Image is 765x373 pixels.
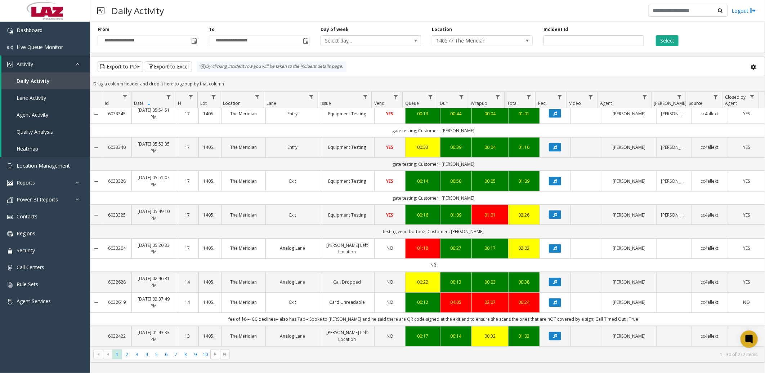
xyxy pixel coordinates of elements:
span: NO [743,299,750,306]
span: Go to the last page [220,350,230,360]
div: Drag a column header and drop it here to group by that column [90,77,765,90]
button: Export to Excel [145,61,192,72]
img: 'icon' [7,282,13,288]
a: 140577 [203,245,217,252]
span: Go to the next page [212,351,218,357]
a: 140577 [203,299,217,306]
a: [PERSON_NAME] [607,245,652,252]
a: 00:04 [476,144,504,151]
a: cc4allext [696,333,724,340]
span: Page 4 [142,350,152,359]
img: 'icon' [7,163,13,169]
span: [PERSON_NAME] [654,100,687,106]
a: 17 [180,245,194,252]
span: Closed by Agent [725,94,746,106]
div: 02:02 [513,245,535,252]
a: [PERSON_NAME] [607,212,652,218]
a: YES [733,110,760,117]
a: [PERSON_NAME] [607,178,652,185]
div: Data table [90,92,765,346]
a: [DATE] 05:51:07 PM [136,174,171,188]
td: gate testing; Customer : [PERSON_NAME] [102,191,765,205]
a: 02:26 [513,212,535,218]
a: The Meridian [226,110,261,117]
div: 00:03 [476,279,504,286]
img: logout [750,7,756,14]
img: 'icon' [7,180,13,186]
a: [DATE] 02:37:49 PM [136,296,171,310]
a: 00:33 [410,144,436,151]
div: 00:50 [445,178,467,185]
a: cc4allext [696,299,724,306]
div: 00:16 [410,212,436,218]
a: [PERSON_NAME] Left Location [325,329,370,343]
span: YES [386,178,393,184]
span: YES [386,111,393,117]
span: Page 5 [152,350,161,359]
a: The Meridian [226,333,261,340]
a: 02:07 [476,299,504,306]
span: Quality Analysis [17,128,53,135]
a: [DATE] 02:46:31 PM [136,275,171,289]
td: fee of $6--- CC declines-- also has Tap-- Spoke to [PERSON_NAME] and he said there are QR code si... [102,313,765,326]
a: YES [733,333,760,340]
img: pageIcon [97,2,104,19]
a: 00:39 [445,144,467,151]
label: Day of week [321,26,349,33]
span: Agent [600,100,612,106]
label: Location [432,26,452,33]
a: Call Dropped [325,279,370,286]
span: Rec. [538,100,546,106]
div: 00:38 [513,279,535,286]
a: 00:27 [445,245,467,252]
a: The Meridian [226,245,261,252]
a: Total Filter Menu [524,92,534,102]
a: 00:14 [410,178,436,185]
a: 00:32 [476,333,504,340]
span: Issue [321,100,331,106]
span: Total [507,100,518,106]
a: YES [379,110,401,117]
a: NO [379,333,401,340]
span: Video [569,100,581,106]
a: 00:22 [410,279,436,286]
a: YES [733,245,760,252]
a: Exit [270,212,316,218]
a: Entry [270,110,316,117]
a: NO [379,279,401,286]
a: Equipment Testing [325,212,370,218]
a: [DATE] 05:49:10 PM [136,208,171,222]
a: Agent Filter Menu [640,92,650,102]
span: Sortable [146,101,152,106]
span: YES [743,212,750,218]
a: 6032619 [107,299,127,306]
a: cc4allext [696,245,724,252]
a: [PERSON_NAME] [607,279,652,286]
a: [PERSON_NAME] [607,299,652,306]
a: 01:01 [476,212,504,218]
a: 140577 [203,279,217,286]
a: 6033204 [107,245,127,252]
a: Collapse Details [90,145,102,151]
span: Regions [17,230,35,237]
a: Analog Lane [270,333,316,340]
a: 6033325 [107,212,127,218]
a: 00:13 [410,110,436,117]
a: Agent Activity [1,106,90,123]
td: testing vend botton>; Customer : [PERSON_NAME] [102,225,765,238]
div: 00:17 [410,333,436,340]
a: [PERSON_NAME] [661,212,687,218]
span: NO [386,333,393,339]
label: Incident Id [543,26,568,33]
a: Quality Analysis [1,123,90,140]
span: YES [386,144,393,150]
a: 00:05 [476,178,504,185]
img: 'icon' [7,299,13,305]
a: Collapse Details [90,111,102,117]
a: YES [733,279,760,286]
span: Power BI Reports [17,196,58,203]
